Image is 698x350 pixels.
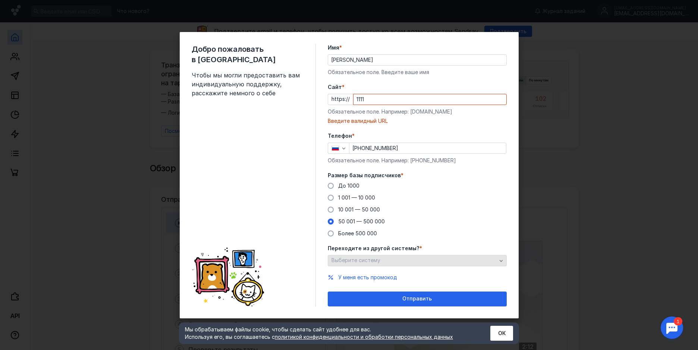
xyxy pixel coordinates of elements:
span: Имя [328,44,339,51]
button: У меня есть промокод [338,274,397,281]
div: Обязательное поле. Введите ваше имя [328,69,507,76]
span: Cайт [328,83,342,91]
a: политикой конфиденциальности и обработки персональных данных [275,334,453,340]
span: 1 001 — 10 000 [338,194,375,201]
button: ОК [490,326,513,341]
span: 10 001 — 50 000 [338,206,380,213]
span: Размер базы подписчиков [328,172,401,179]
div: 1 [17,4,25,13]
button: Отправить [328,292,507,306]
button: Выберите систему [328,255,507,266]
span: Переходите из другой системы? [328,245,419,252]
div: Введите валидный URL [328,117,507,125]
span: Выберите систему [331,257,380,263]
div: Обязательное поле. Например: [PHONE_NUMBER] [328,157,507,164]
span: Отправить [402,296,432,302]
div: Мы обрабатываем файлы cookie, чтобы сделать сайт удобнее для вас. Используя его, вы соглашаетесь c [185,326,472,341]
span: Более 500 000 [338,230,377,236]
div: Обязательное поле. Например: [DOMAIN_NAME] [328,108,507,115]
span: До 1000 [338,182,359,189]
span: Телефон [328,132,352,140]
span: 50 001 — 500 000 [338,218,385,225]
span: Добро пожаловать в [GEOGRAPHIC_DATA] [192,44,304,65]
span: Чтобы мы могли предоставить вам индивидуальную поддержку, расскажите немного о себе [192,71,304,98]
